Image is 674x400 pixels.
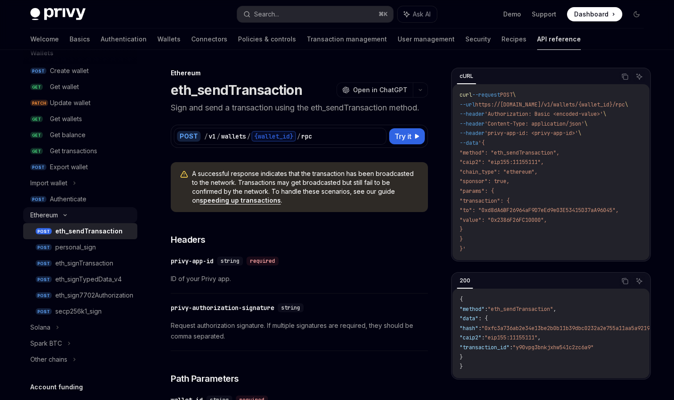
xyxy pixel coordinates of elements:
span: POST [36,308,52,315]
a: Connectors [191,29,227,50]
span: "method" [460,306,485,313]
div: Ethereum [30,210,58,220]
h5: Account funding [30,382,83,392]
span: } [460,354,463,361]
span: 'Authorization: Basic <encoded-value>' [485,110,603,118]
span: \ [578,130,581,137]
a: Demo [503,10,521,19]
span: POST [36,244,52,251]
span: : [485,306,488,313]
span: string [281,304,300,311]
span: POST [36,276,52,283]
a: Security [465,29,491,50]
a: POSTeth_signTransaction [23,255,137,271]
a: Wallets [157,29,181,50]
a: POSTeth_sendTransaction [23,223,137,239]
div: Search... [254,9,279,20]
span: "to": "0xd8dA6BF26964aF9D7eEd9e03E53415D37aA96045", [460,207,619,214]
span: "caip2": "eip155:11155111", [460,159,544,166]
a: Recipes [501,29,526,50]
span: --url [460,101,475,108]
p: Sign and send a transaction using the eth_sendTransaction method. [171,102,428,114]
span: --header [460,110,485,118]
span: --header [460,130,485,137]
span: POST [30,164,46,171]
span: "caip2" [460,334,481,341]
div: required [247,257,279,265]
span: ⌘ K [378,11,388,18]
span: "y90vpg3bnkjxhw541c2zc6a9" [513,344,594,351]
a: Transaction management [307,29,387,50]
span: : [481,334,485,341]
div: Get balance [50,130,86,140]
span: "sponsor": true, [460,178,510,185]
span: Path Parameters [171,372,239,385]
span: : { [478,315,488,322]
span: Dashboard [574,10,608,19]
span: } [460,363,463,370]
a: GETGet transactions [23,143,137,159]
span: "chain_type": "ethereum", [460,168,538,176]
a: Welcome [30,29,59,50]
span: A successful response indicates that the transaction has been broadcasted to the network. Transac... [192,169,419,205]
span: '{ [478,139,485,147]
span: Ask AI [413,10,431,19]
span: , [538,334,541,341]
button: Search...⌘K [237,6,393,22]
div: eth_sign7702Authorization [55,290,133,301]
span: Open in ChatGPT [353,86,407,94]
div: 200 [457,275,473,286]
div: cURL [457,71,476,82]
span: 'privy-app-id: <privy-app-id>' [485,130,578,137]
span: string [221,257,239,265]
span: "transaction": { [460,197,510,204]
span: \ [625,101,628,108]
span: POST [30,68,46,74]
button: Ask AI [633,71,645,82]
a: API reference [537,29,581,50]
a: GETGet wallets [23,111,137,127]
span: GET [30,84,43,90]
button: Toggle dark mode [629,7,644,21]
a: GETGet wallet [23,79,137,95]
span: } [460,236,463,243]
span: "value": "0x2386F26FC10000", [460,216,547,224]
span: 'Content-Type: application/json' [485,120,584,127]
svg: Warning [180,170,189,179]
span: \ [603,110,606,118]
div: Get wallet [50,82,79,92]
div: Authenticate [50,194,86,204]
span: Try it [395,131,411,142]
a: POSTAuthenticate [23,191,137,207]
div: eth_signTransaction [55,258,113,269]
div: / [217,132,220,141]
span: --request [472,91,500,98]
button: Open in ChatGPT [337,82,413,98]
a: GETGet balance [23,127,137,143]
a: POSTpersonal_sign [23,239,137,255]
div: {wallet_id} [251,131,296,142]
div: Solana [30,322,50,333]
div: personal_sign [55,242,96,253]
span: POST [36,260,52,267]
div: / [204,132,208,141]
span: "hash" [460,325,478,332]
span: "method": "eth_sendTransaction", [460,149,559,156]
span: --header [460,120,485,127]
span: "transaction_id" [460,344,510,351]
h1: eth_sendTransaction [171,82,302,98]
span: \ [584,120,588,127]
span: : [478,325,481,332]
span: "params": { [460,188,494,195]
a: speeding up transactions [200,196,281,204]
div: eth_sendTransaction [55,226,123,237]
a: User management [398,29,455,50]
div: privy-authorization-signature [171,303,274,312]
div: Import wallet [30,178,67,188]
div: / [297,132,300,141]
span: Headers [171,233,205,246]
div: eth_signTypedData_v4 [55,274,122,285]
span: https://[DOMAIN_NAME]/v1/wallets/{wallet_id}/rpc [475,101,625,108]
div: privy-app-id [171,257,214,265]
a: POSTeth_signTypedData_v4 [23,271,137,287]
